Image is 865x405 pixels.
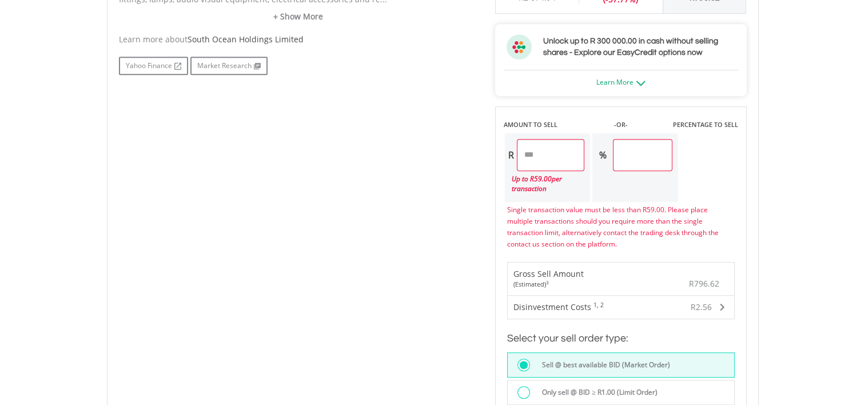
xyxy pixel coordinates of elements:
[190,57,268,75] a: Market Research
[505,171,585,196] div: Up to R per transaction
[546,279,549,285] sup: 3
[513,301,591,312] span: Disinvestment Costs
[119,34,478,45] div: Learn more about
[507,34,532,59] img: ec-flower.svg
[691,301,712,312] span: R2.56
[513,268,584,289] div: Gross Sell Amount
[543,35,735,58] h3: Unlock up to R 300 000.00 in cash without selling shares - Explore our EasyCredit options now
[636,81,645,86] img: ec-arrow-down.png
[507,331,735,347] h3: Select your sell order type:
[535,386,657,399] label: Only sell @ BID ≥ R1.00 (Limit Order)
[513,280,584,289] div: (Estimated)
[596,77,645,87] a: Learn More
[592,139,613,171] div: %
[535,359,670,371] label: Sell @ best available BID (Market Order)
[613,120,627,129] label: -OR-
[188,34,304,45] span: South Ocean Holdings Limited
[593,301,604,309] sup: 1, 2
[534,174,552,184] span: 59.00
[119,11,478,22] a: + Show More
[672,120,738,129] label: PERCENTAGE TO SELL
[689,278,719,289] span: R796.62
[119,57,188,75] a: Yahoo Finance
[504,120,557,129] label: AMOUNT TO SELL
[507,205,719,249] span: Single transaction value must be less than R59.00. Please place multiple transactions should you ...
[505,139,517,171] div: R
